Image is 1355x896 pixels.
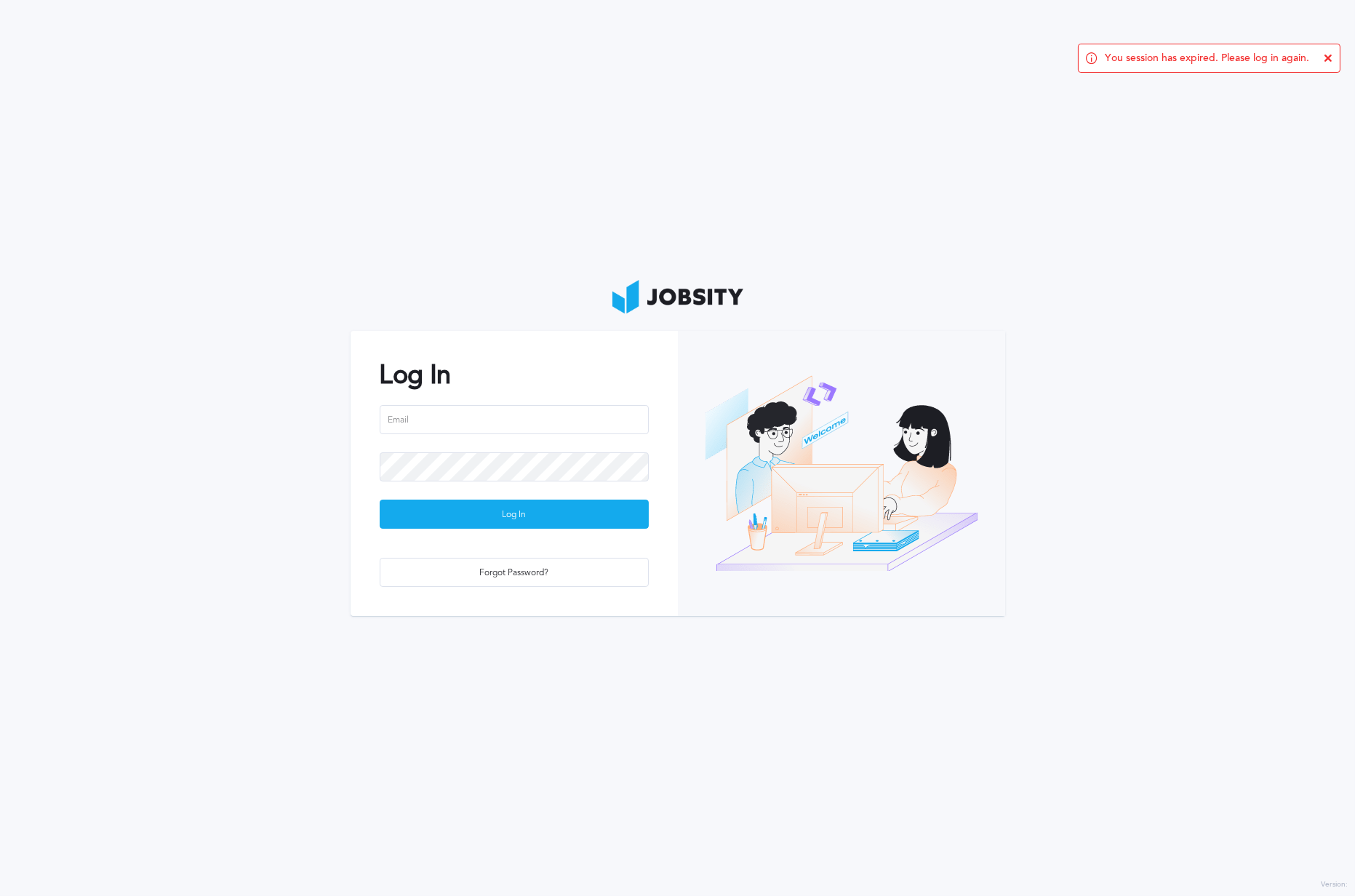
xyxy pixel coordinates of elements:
div: Log In [380,500,648,529]
label: Version: [1321,881,1348,889]
button: Forgot Password? [380,558,649,587]
div: Forgot Password? [380,559,648,588]
button: Log In [380,500,649,529]
h2: Log In [380,360,649,390]
input: Email [380,405,649,434]
span: You session has expired. Please log in again. [1105,52,1309,64]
